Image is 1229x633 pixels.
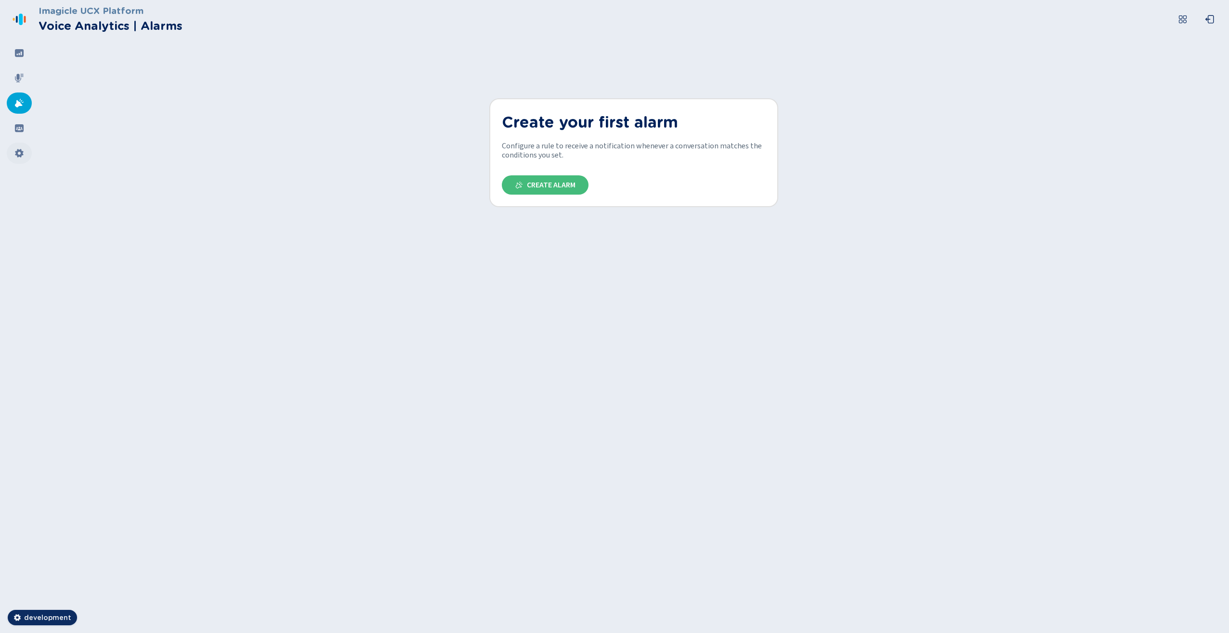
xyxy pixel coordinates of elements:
div: Groups [7,118,32,139]
svg: alarm [515,181,523,189]
h2: Voice Analytics | Alarms [39,17,183,35]
svg: box-arrow-left [1205,14,1215,24]
h1: Create your first alarm [502,111,766,134]
span: Create Alarm [527,181,575,189]
button: development [8,610,77,625]
div: Recordings [7,67,32,89]
h3: Imagicle UCX Platform [39,4,183,17]
span: Configure a rule to receive a notification whenever a conversation matches the conditions you set. [502,142,766,160]
button: Create Alarm [502,175,588,195]
svg: dashboard-filled [14,48,24,58]
div: Settings [7,143,32,164]
svg: mic-fill [14,73,24,83]
div: Alarms [7,92,32,114]
svg: groups-filled [14,123,24,133]
svg: alarm-filled [14,98,24,108]
div: Dashboard [7,42,32,64]
span: development [24,613,71,622]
